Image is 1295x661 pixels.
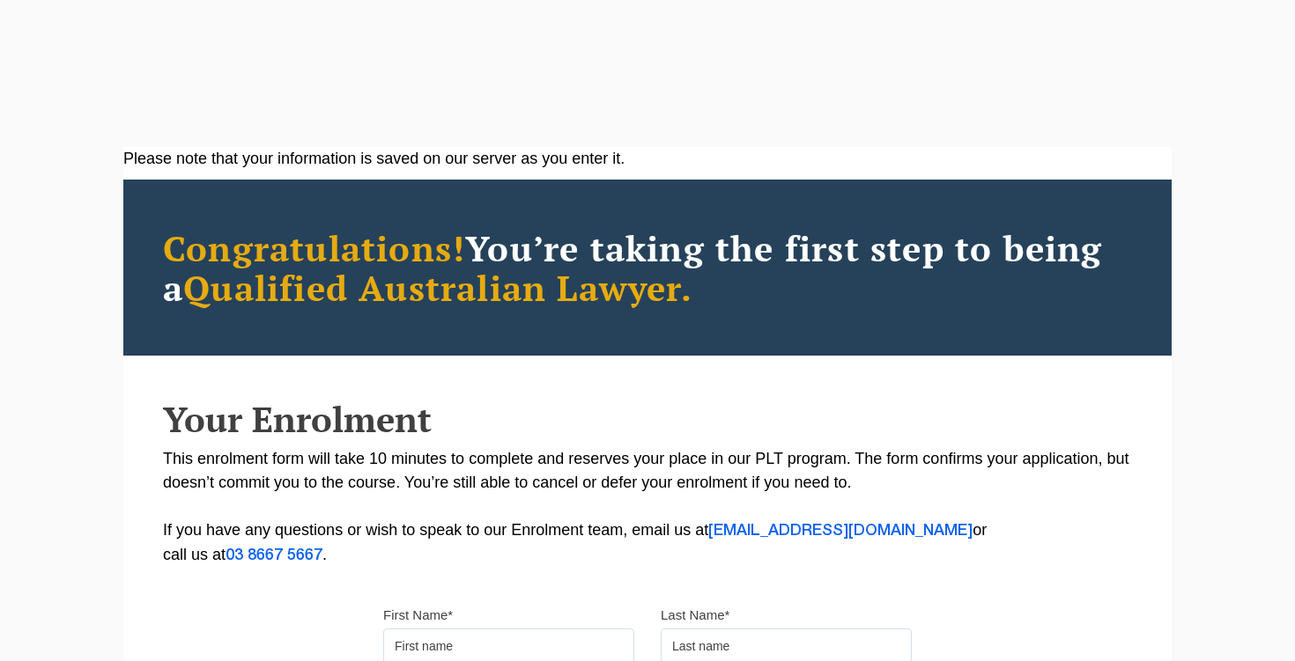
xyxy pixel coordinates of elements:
h2: Your Enrolment [163,400,1132,438]
div: Please note that your information is saved on our server as you enter it. [123,147,1172,171]
span: Congratulations! [163,224,465,271]
a: 03 8667 5667 [226,548,322,562]
a: [EMAIL_ADDRESS][DOMAIN_NAME] [708,524,973,538]
span: Qualified Australian Lawyer. [183,264,692,311]
label: First Name* [383,606,453,624]
label: Last Name* [661,606,729,624]
p: This enrolment form will take 10 minutes to complete and reserves your place in our PLT program. ... [163,447,1132,568]
h2: You’re taking the first step to being a [163,228,1132,307]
